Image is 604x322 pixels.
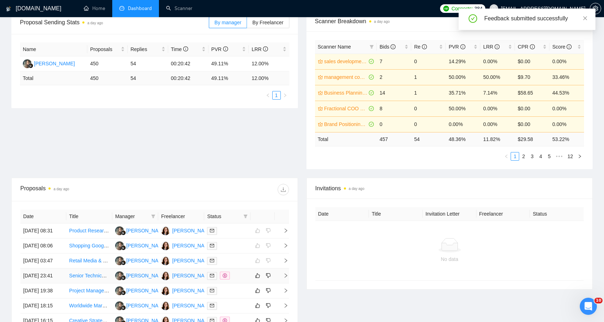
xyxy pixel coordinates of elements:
td: 50.00% [446,69,480,85]
img: JM [161,241,170,250]
td: 53.22 % [549,132,584,146]
li: Next 5 Pages [553,152,565,161]
a: LK[PERSON_NAME] [115,272,167,278]
td: 8 [377,101,411,116]
div: [PERSON_NAME] [172,242,213,250]
div: [PERSON_NAME] [34,60,75,67]
img: JM [161,271,170,280]
a: JM[PERSON_NAME] [161,287,213,293]
span: crown [318,59,323,64]
td: 49.11% [208,56,249,71]
img: LK [115,226,124,235]
a: JM[PERSON_NAME] [161,242,213,248]
span: By Freelancer [252,20,283,25]
span: filter [368,41,375,52]
td: 00:20:42 [168,56,208,71]
span: left [504,154,509,159]
td: 0.00% [549,116,584,132]
td: 48.36 % [446,132,480,146]
img: gigradar-bm.png [121,305,126,310]
li: 12 [565,152,575,161]
button: dislike [264,301,273,310]
span: ••• [553,152,565,161]
td: 0 [411,54,446,69]
span: like [255,273,260,278]
a: setting [590,6,601,11]
span: Status [207,212,240,220]
span: Scanner Breakdown [315,17,584,26]
span: PVR [211,46,228,52]
td: Total [20,71,87,85]
span: Connects: [451,5,473,12]
a: JM[PERSON_NAME] [161,257,213,263]
td: 35.71% [446,85,480,101]
span: crown [318,122,323,127]
span: mail [210,288,214,293]
span: like [255,288,260,293]
a: LK[PERSON_NAME] [115,227,167,233]
a: Product Research Specialist for E-Commerce (Remote) [69,228,192,233]
th: Status [530,207,584,221]
span: check-circle [369,122,374,127]
div: Feedback submitted successfully [484,14,587,23]
td: 12.00% [249,56,289,71]
span: check-circle [369,106,374,111]
a: LK[PERSON_NAME] [115,287,167,293]
span: right [283,93,287,97]
li: 1 [272,91,281,100]
span: dislike [266,303,271,308]
td: [DATE] 23:41 [20,268,66,283]
span: user [491,6,496,11]
span: info-circle [263,46,268,51]
span: check-circle [369,59,374,64]
button: dislike [264,286,273,295]
td: [DATE] 18:15 [20,298,66,313]
a: Fractional COO Global [324,105,368,112]
td: 457 [377,132,411,146]
div: [PERSON_NAME] [126,242,167,250]
span: info-circle [460,44,465,49]
a: Business Planning Global [324,89,368,97]
span: LRR [483,44,500,50]
div: [PERSON_NAME] [172,302,213,310]
img: gigradar-bm.png [121,230,126,235]
span: filter [370,45,374,49]
span: left [266,93,270,97]
a: homeHome [84,5,105,11]
li: 3 [528,152,536,161]
div: [PERSON_NAME] [126,227,167,235]
li: Next Page [281,91,289,100]
td: [DATE] 08:06 [20,238,66,253]
td: 0.00% [549,54,584,69]
div: No data [321,255,578,263]
td: $58.65 [515,85,549,101]
button: left [502,152,511,161]
td: 00:20:42 [168,71,208,85]
td: 14.29% [446,54,480,69]
td: Total [315,132,377,146]
img: LK [115,301,124,310]
span: mail [210,303,214,308]
span: download [278,187,289,192]
td: 0 [411,101,446,116]
img: JM [161,301,170,310]
span: Proposals [90,45,119,53]
span: mail [210,273,214,278]
a: Worldwide Market Research for Travel Essentials Pack [69,303,191,308]
td: 11.82 % [480,132,515,146]
span: check-circle [369,75,374,80]
td: 54 [128,56,168,71]
span: close [583,16,588,21]
img: JM [161,286,170,295]
span: filter [150,211,157,222]
td: 14 [377,85,411,101]
time: a day ago [53,187,69,191]
a: 1 [273,91,280,99]
th: Replies [128,42,168,56]
td: $ 29.58 [515,132,549,146]
a: LK[PERSON_NAME] [115,257,167,263]
span: info-circle [495,44,500,49]
a: Project Manager and Jira Architect [69,288,145,293]
div: [PERSON_NAME] [126,272,167,280]
span: dislike [266,288,271,293]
